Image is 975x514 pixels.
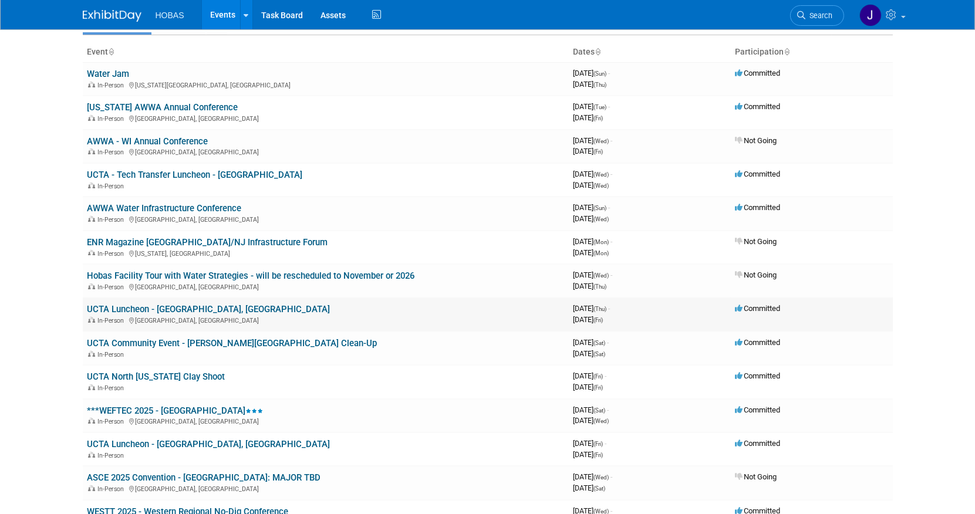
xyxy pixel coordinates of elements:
[594,452,603,458] span: (Fri)
[784,47,790,56] a: Sort by Participation Type
[573,416,609,425] span: [DATE]
[736,203,781,212] span: Committed
[594,239,609,245] span: (Mon)
[573,472,613,481] span: [DATE]
[98,418,128,425] span: In-Person
[87,248,564,258] div: [US_STATE], [GEOGRAPHIC_DATA]
[98,283,128,291] span: In-Person
[608,405,609,414] span: -
[87,270,415,281] a: Hobas Facility Tour with Water Strategies - will be rescheduled to November or 2026
[736,270,777,279] span: Not Going
[88,148,95,154] img: In-Person Event
[573,113,603,122] span: [DATE]
[87,80,564,89] div: [US_STATE][GEOGRAPHIC_DATA], [GEOGRAPHIC_DATA]
[594,306,607,312] span: (Thu)
[573,69,610,77] span: [DATE]
[731,42,893,62] th: Participation
[88,182,95,188] img: In-Person Event
[736,136,777,145] span: Not Going
[87,371,225,382] a: UCTA North [US_STATE] Clay Shoot
[573,102,610,111] span: [DATE]
[98,452,128,459] span: In-Person
[736,439,781,448] span: Committed
[736,102,781,111] span: Committed
[594,70,607,77] span: (Sun)
[594,283,607,290] span: (Thu)
[573,80,607,89] span: [DATE]
[573,214,609,223] span: [DATE]
[87,405,264,416] a: ***WEFTEC 2025 - [GEOGRAPHIC_DATA]
[595,47,601,56] a: Sort by Start Date
[87,483,564,493] div: [GEOGRAPHIC_DATA], [GEOGRAPHIC_DATA]
[594,418,609,424] span: (Wed)
[609,102,610,111] span: -
[806,11,833,20] span: Search
[573,248,609,257] span: [DATE]
[594,272,609,279] span: (Wed)
[594,485,606,492] span: (Sat)
[573,304,610,313] span: [DATE]
[573,237,613,246] span: [DATE]
[736,69,781,77] span: Committed
[594,115,603,121] span: (Fri)
[573,405,609,414] span: [DATE]
[594,250,609,256] span: (Mon)
[98,216,128,224] span: In-Person
[98,384,128,392] span: In-Person
[573,338,609,347] span: [DATE]
[573,170,613,178] span: [DATE]
[605,371,607,380] span: -
[87,69,130,79] a: Water Jam
[87,282,564,291] div: [GEOGRAPHIC_DATA], [GEOGRAPHIC_DATA]
[594,148,603,155] span: (Fri)
[83,42,569,62] th: Event
[573,315,603,324] span: [DATE]
[88,485,95,491] img: In-Person Event
[573,282,607,290] span: [DATE]
[573,439,607,448] span: [DATE]
[609,69,610,77] span: -
[611,136,613,145] span: -
[736,338,781,347] span: Committed
[594,340,606,346] span: (Sat)
[736,472,777,481] span: Not Going
[87,147,564,156] div: [GEOGRAPHIC_DATA], [GEOGRAPHIC_DATA]
[88,384,95,390] img: In-Person Event
[98,82,128,89] span: In-Person
[88,452,95,458] img: In-Person Event
[736,237,777,246] span: Not Going
[87,136,208,147] a: AWWA - WI Annual Conference
[98,148,128,156] span: In-Person
[88,351,95,357] img: In-Person Event
[87,113,564,123] div: [GEOGRAPHIC_DATA], [GEOGRAPHIC_DATA]
[594,104,607,110] span: (Tue)
[98,182,128,190] span: In-Person
[736,405,781,414] span: Committed
[573,349,606,358] span: [DATE]
[573,203,610,212] span: [DATE]
[87,315,564,324] div: [GEOGRAPHIC_DATA], [GEOGRAPHIC_DATA]
[611,170,613,178] span: -
[573,147,603,155] span: [DATE]
[88,418,95,424] img: In-Person Event
[87,214,564,224] div: [GEOGRAPHIC_DATA], [GEOGRAPHIC_DATA]
[609,304,610,313] span: -
[573,450,603,459] span: [DATE]
[594,216,609,222] span: (Wed)
[573,181,609,190] span: [DATE]
[88,82,95,87] img: In-Person Event
[594,205,607,211] span: (Sun)
[98,250,128,258] span: In-Person
[573,383,603,391] span: [DATE]
[109,47,114,56] a: Sort by Event Name
[594,407,606,414] span: (Sat)
[790,5,844,26] a: Search
[594,441,603,447] span: (Fri)
[98,485,128,493] span: In-Person
[594,82,607,88] span: (Thu)
[736,304,781,313] span: Committed
[87,304,330,315] a: UCTA Luncheon - [GEOGRAPHIC_DATA], [GEOGRAPHIC_DATA]
[98,317,128,324] span: In-Person
[608,338,609,347] span: -
[736,170,781,178] span: Committed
